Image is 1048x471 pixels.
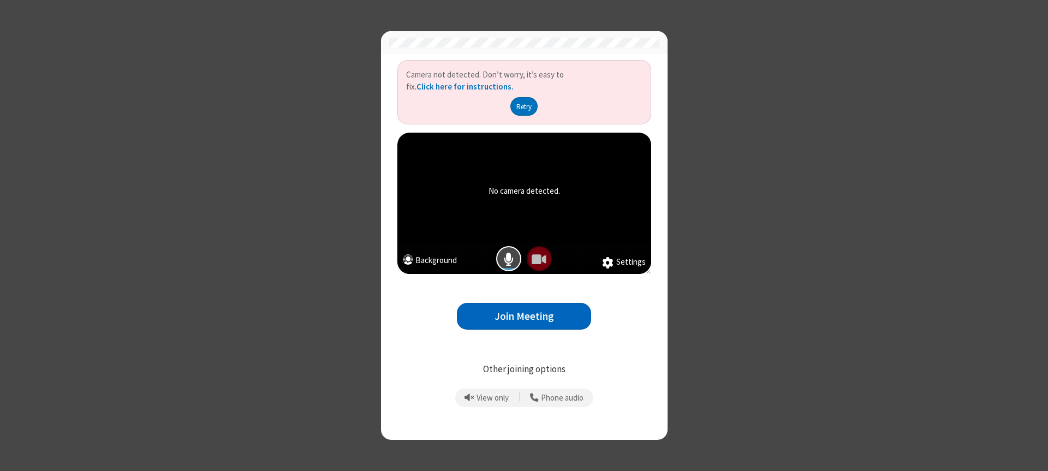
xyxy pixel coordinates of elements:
[477,394,509,403] span: View only
[489,185,560,198] p: No camera detected.
[416,81,514,92] a: Click here for instructions.
[527,246,552,271] button: No camera detected.
[457,303,591,330] button: Join Meeting
[496,246,521,271] button: Mic is on
[406,69,642,93] p: Camera not detected. Don’t worry, it’s easy to fix.
[510,97,538,116] button: Retry
[519,390,521,406] span: |
[541,394,583,403] span: Phone audio
[526,389,588,407] button: Use your phone for mic and speaker while you view the meeting on this device.
[602,256,646,269] button: Settings
[403,254,457,269] button: Background
[397,362,651,377] p: Other joining options
[461,389,513,407] button: Prevent echo when there is already an active mic and speaker in the room.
